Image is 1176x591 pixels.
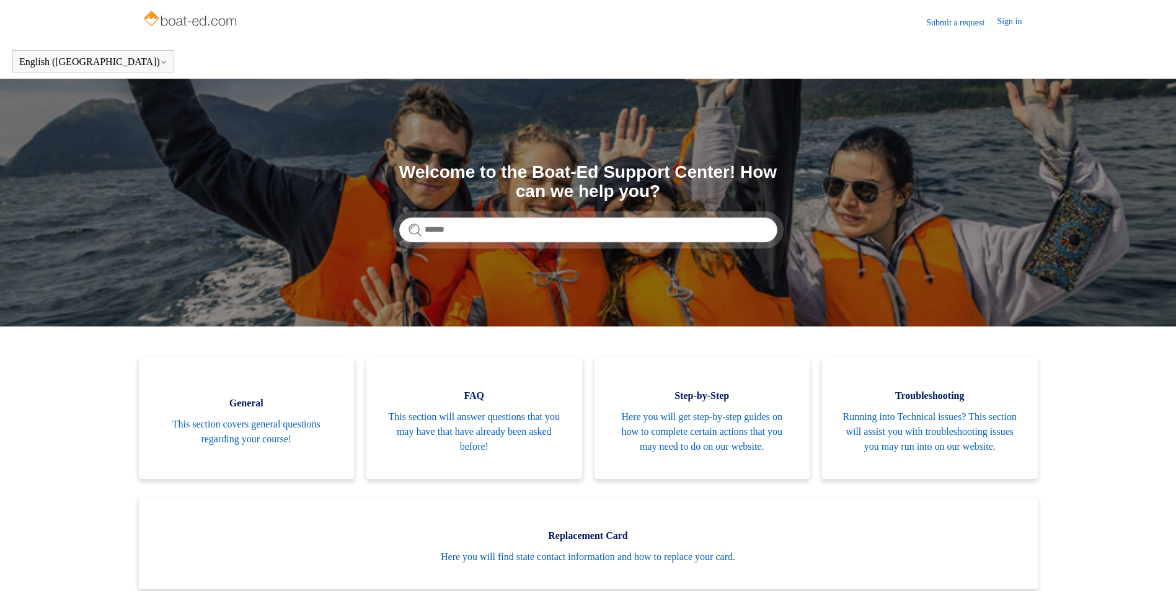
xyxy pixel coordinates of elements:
img: Boat-Ed Help Center home page [142,7,241,32]
a: General This section covers general questions regarding your course! [139,357,355,479]
span: This section will answer questions that you may have that have already been asked before! [385,409,564,454]
span: General [157,396,336,411]
span: Here you will find state contact information and how to replace your card. [157,549,1019,564]
a: Replacement Card Here you will find state contact information and how to replace your card. [139,497,1038,589]
a: Sign in [997,15,1034,30]
a: Troubleshooting Running into Technical issues? This section will assist you with troubleshooting ... [822,357,1038,479]
input: Search [399,217,777,242]
span: Replacement Card [157,528,1019,543]
span: Here you will get step-by-step guides on how to complete certain actions that you may need to do ... [613,409,792,454]
span: Troubleshooting [841,388,1019,403]
span: Running into Technical issues? This section will assist you with troubleshooting issues you may r... [841,409,1019,454]
button: English ([GEOGRAPHIC_DATA]) [19,56,167,68]
a: Submit a request [926,16,997,29]
a: FAQ This section will answer questions that you may have that have already been asked before! [366,357,582,479]
a: Step-by-Step Here you will get step-by-step guides on how to complete certain actions that you ma... [595,357,810,479]
h1: Welcome to the Boat-Ed Support Center! How can we help you? [399,163,777,201]
span: FAQ [385,388,564,403]
span: Step-by-Step [613,388,792,403]
span: This section covers general questions regarding your course! [157,417,336,447]
div: Chat Support [1096,549,1167,582]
